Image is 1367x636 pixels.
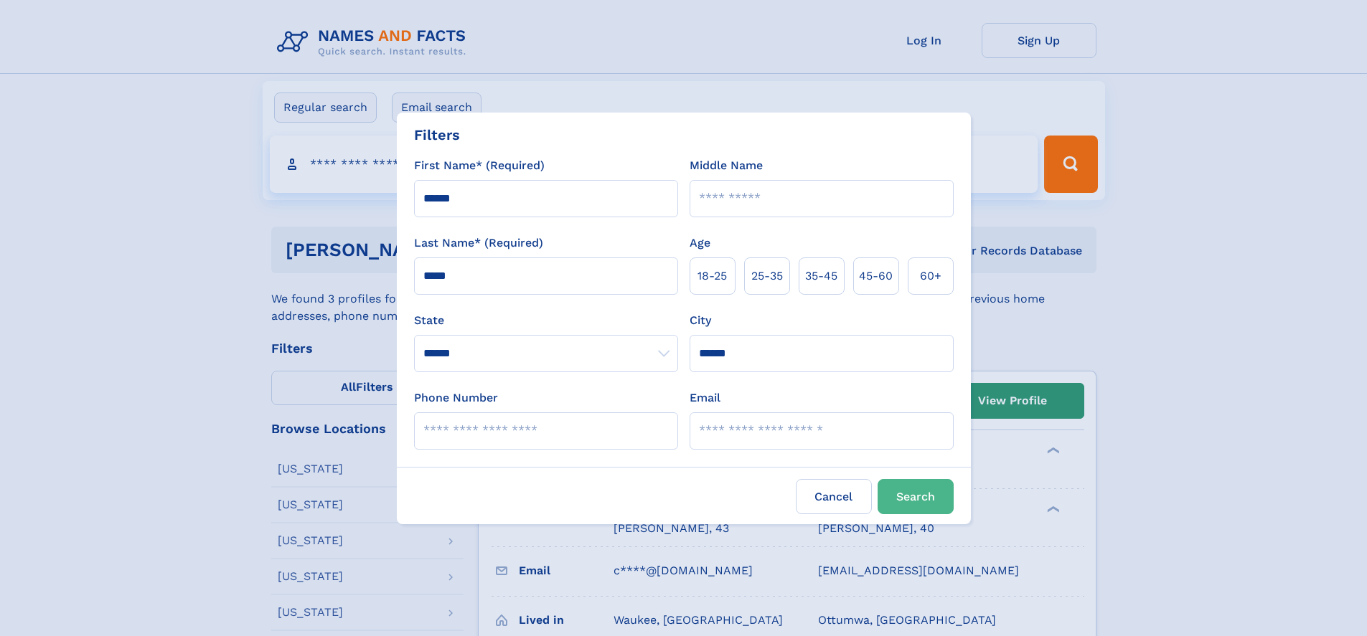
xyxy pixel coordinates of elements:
div: Filters [414,124,460,146]
span: 25‑35 [751,267,783,285]
label: First Name* (Required) [414,157,545,174]
span: 60+ [920,267,941,285]
label: Email [690,389,720,407]
label: Cancel [796,479,872,514]
label: Age [690,234,710,252]
button: Search [878,479,954,514]
label: Middle Name [690,157,763,174]
span: 35‑45 [805,267,837,285]
label: State [414,312,678,329]
span: 45‑60 [859,267,893,285]
label: Phone Number [414,389,498,407]
span: 18‑25 [697,267,727,285]
label: Last Name* (Required) [414,234,543,252]
label: City [690,312,711,329]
